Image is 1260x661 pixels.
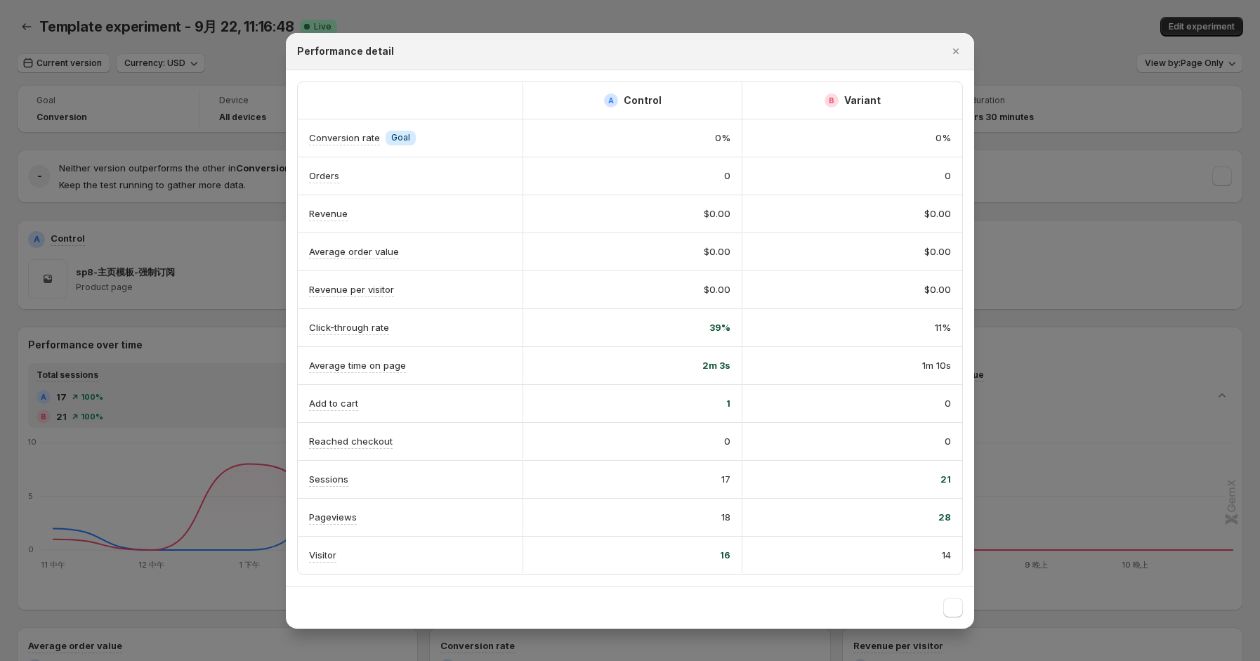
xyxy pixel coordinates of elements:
[945,434,951,448] span: 0
[715,131,730,145] span: 0%
[309,548,336,562] p: Visitor
[309,207,348,221] p: Revenue
[935,320,951,334] span: 11%
[945,396,951,410] span: 0
[924,244,951,258] span: $0.00
[702,358,730,372] span: 2m 3s
[829,96,834,105] h2: B
[704,207,730,221] span: $0.00
[844,93,881,107] h2: Variant
[938,510,951,524] span: 28
[391,132,410,143] span: Goal
[924,282,951,296] span: $0.00
[936,131,951,145] span: 0%
[942,548,951,562] span: 14
[309,396,358,410] p: Add to cart
[709,320,730,334] span: 39%
[724,169,730,183] span: 0
[309,320,389,334] p: Click-through rate
[924,207,951,221] span: $0.00
[309,510,357,524] p: Pageviews
[721,510,730,524] span: 18
[922,358,951,372] span: 1m 10s
[309,282,394,296] p: Revenue per visitor
[720,548,730,562] span: 16
[726,396,730,410] span: 1
[309,472,348,486] p: Sessions
[624,93,662,107] h2: Control
[721,472,730,486] span: 17
[940,472,951,486] span: 21
[297,44,394,58] h2: Performance detail
[309,169,339,183] p: Orders
[309,434,393,448] p: Reached checkout
[724,434,730,448] span: 0
[309,131,380,145] p: Conversion rate
[704,282,730,296] span: $0.00
[309,244,399,258] p: Average order value
[608,96,614,105] h2: A
[945,169,951,183] span: 0
[704,244,730,258] span: $0.00
[309,358,406,372] p: Average time on page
